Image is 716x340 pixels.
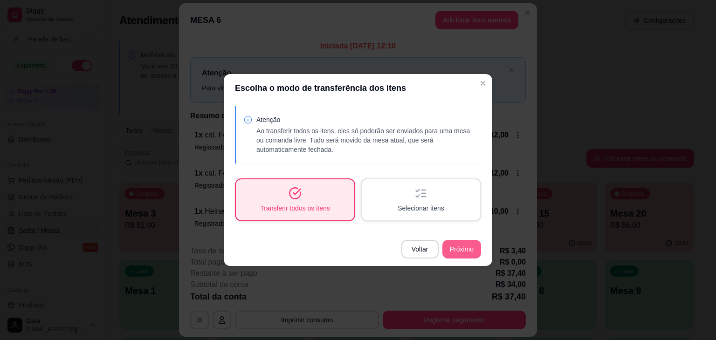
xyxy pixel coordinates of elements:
p: Ao transferir todos os itens, eles só poderão ser enviados para uma mesa ou comanda livre. Tudo s... [256,126,474,154]
p: Atenção [256,115,474,124]
span: Transferir todos os itens [260,204,330,213]
button: Próximo [442,240,481,258]
button: Close [475,76,490,91]
span: Selecionar itens [398,204,444,213]
button: Transferir todos os itens [235,178,355,221]
button: Voltar [401,240,439,258]
button: Selecionar itens [361,178,481,221]
header: Escolha o modo de transferência dos itens [224,74,492,102]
